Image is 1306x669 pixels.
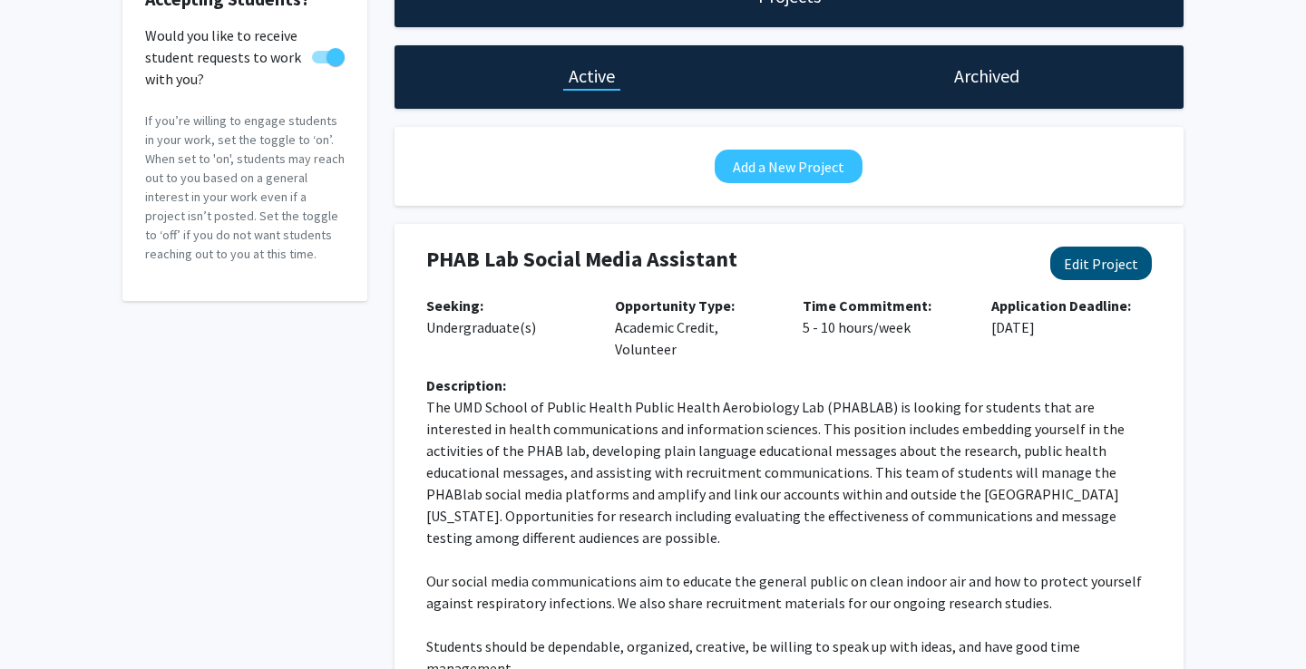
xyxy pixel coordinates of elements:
[615,296,735,315] b: Opportunity Type:
[1050,247,1152,280] button: Edit Project
[569,63,615,89] h1: Active
[426,296,483,315] b: Seeking:
[426,396,1152,548] p: The UMD School of Public Health Public Health Aerobiology Lab (PHABLAB) is looking for students t...
[803,296,931,315] b: Time Commitment:
[426,295,588,338] p: Undergraduate(s)
[954,63,1019,89] h1: Archived
[991,296,1131,315] b: Application Deadline:
[426,570,1152,614] p: Our social media communications aim to educate the general public on clean indoor air and how to ...
[715,150,863,183] button: Add a New Project
[145,111,345,264] p: If you’re willing to engage students in your work, set the toggle to ‘on’. When set to 'on', stud...
[426,247,1021,273] h4: PHAB Lab Social Media Assistant
[991,295,1153,338] p: [DATE]
[803,295,964,338] p: 5 - 10 hours/week
[145,24,305,90] span: Would you like to receive student requests to work with you?
[615,295,776,360] p: Academic Credit, Volunteer
[426,374,1152,396] div: Description:
[14,587,77,655] iframe: Chat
